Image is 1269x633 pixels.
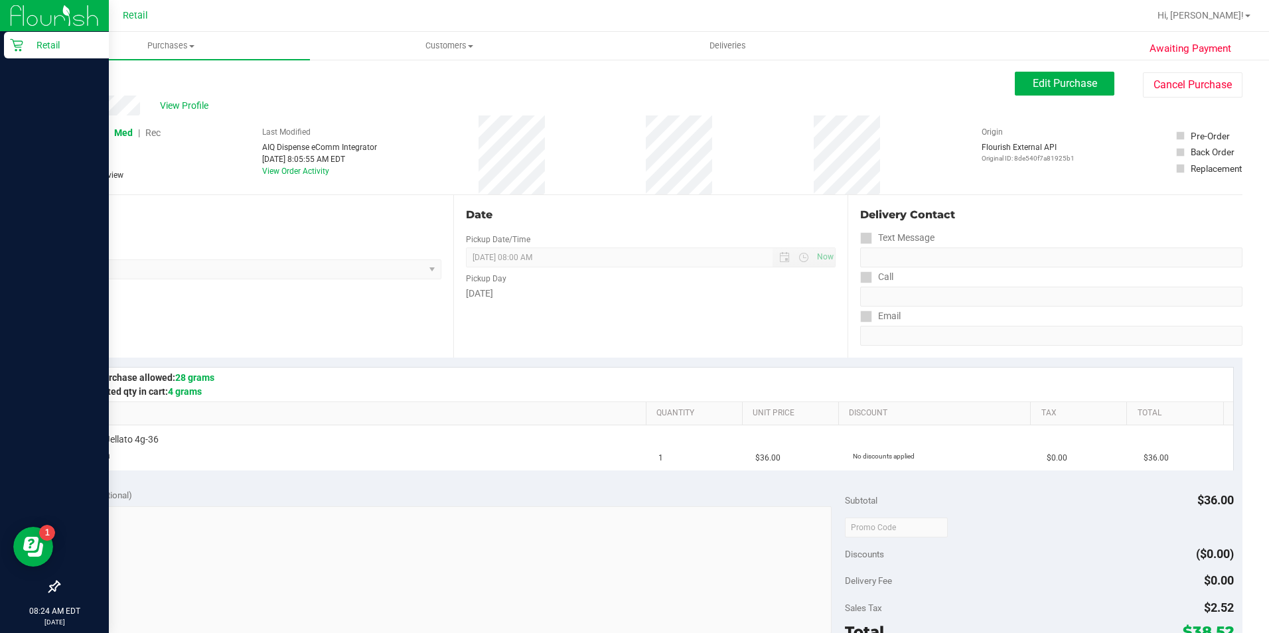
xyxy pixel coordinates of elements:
[1204,573,1234,587] span: $0.00
[1191,145,1234,159] div: Back Order
[1041,408,1122,419] a: Tax
[845,575,892,586] span: Delivery Fee
[1157,10,1244,21] span: Hi, [PERSON_NAME]!
[1197,493,1234,507] span: $36.00
[982,126,1003,138] label: Origin
[845,602,882,613] span: Sales Tax
[466,287,836,301] div: [DATE]
[860,287,1242,307] input: Format: (999) 999-9999
[1047,452,1067,464] span: $0.00
[262,141,377,153] div: AIQ Dispense eComm Integrator
[845,495,877,506] span: Subtotal
[1144,452,1169,464] span: $36.00
[589,32,867,60] a: Deliveries
[1143,72,1242,98] button: Cancel Purchase
[13,527,53,567] iframe: Resource center
[1138,408,1218,419] a: Total
[114,127,133,138] span: Med
[78,386,202,397] span: Estimated qty in cart:
[845,542,884,566] span: Discounts
[58,207,441,223] div: Location
[466,207,836,223] div: Date
[860,247,1242,267] input: Format: (999) 999-9999
[262,153,377,165] div: [DATE] 8:05:55 AM EDT
[123,10,148,21] span: Retail
[466,273,506,285] label: Pickup Day
[849,408,1025,419] a: Discount
[175,372,214,383] span: 28 grams
[1150,41,1231,56] span: Awaiting Payment
[32,32,310,60] a: Purchases
[466,234,530,246] label: Pickup Date/Time
[311,40,587,52] span: Customers
[845,518,948,537] input: Promo Code
[860,207,1242,223] div: Delivery Contact
[1204,600,1234,614] span: $2.52
[692,40,764,52] span: Deliveries
[6,605,103,617] p: 08:24 AM EDT
[1191,129,1230,143] div: Pre-Order
[76,433,159,446] span: Purple Jellato 4g-36
[262,167,329,176] a: View Order Activity
[168,386,202,397] span: 4 grams
[753,408,833,419] a: Unit Price
[10,38,23,52] inline-svg: Retail
[1191,162,1242,175] div: Replacement
[656,408,737,419] a: Quantity
[78,408,640,419] a: SKU
[1015,72,1114,96] button: Edit Purchase
[39,525,55,541] iframe: Resource center unread badge
[310,32,588,60] a: Customers
[1033,77,1097,90] span: Edit Purchase
[755,452,781,464] span: $36.00
[860,228,934,247] label: Text Message
[860,307,901,326] label: Email
[138,127,140,138] span: |
[145,127,161,138] span: Rec
[160,99,213,113] span: View Profile
[982,153,1075,163] p: Original ID: 8de540f7a81925b1
[1196,547,1234,561] span: ($0.00)
[6,617,103,627] p: [DATE]
[982,141,1075,163] div: Flourish External API
[32,40,310,52] span: Purchases
[78,372,214,383] span: Max purchase allowed:
[853,453,915,460] span: No discounts applied
[23,37,103,53] p: Retail
[658,452,663,464] span: 1
[262,126,311,138] label: Last Modified
[860,267,893,287] label: Call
